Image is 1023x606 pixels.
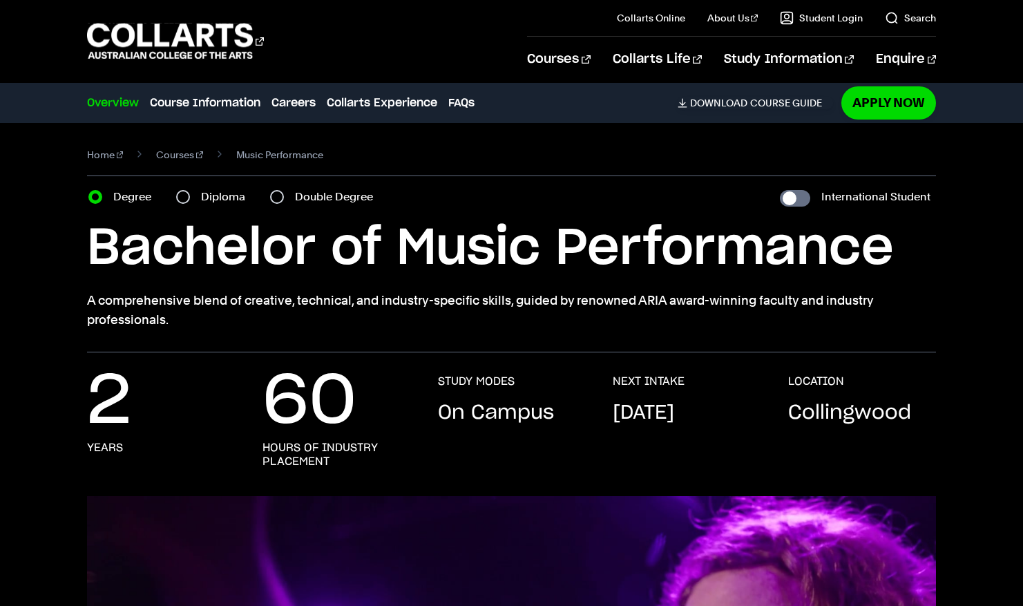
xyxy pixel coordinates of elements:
p: 60 [262,375,356,430]
a: Collarts Experience [327,95,437,111]
p: 2 [87,375,131,430]
p: A comprehensive blend of creative, technical, and industry-specific skills, guided by renowned AR... [87,291,936,330]
a: Overview [87,95,139,111]
h3: STUDY MODES [438,375,515,388]
label: Degree [113,187,160,207]
h3: years [87,441,123,455]
label: Diploma [201,187,254,207]
span: Music Performance [236,145,323,164]
a: DownloadCourse Guide [678,97,833,109]
a: Study Information [724,37,854,82]
a: Student Login [780,11,863,25]
a: About Us [707,11,758,25]
a: Collarts Life [613,37,702,82]
div: Go to homepage [87,21,264,61]
label: International Student [821,187,930,207]
h3: hours of industry placement [262,441,410,468]
p: On Campus [438,399,554,427]
span: Download [690,97,747,109]
a: FAQs [448,95,475,111]
p: [DATE] [613,399,674,427]
a: Courses [527,37,590,82]
h1: Bachelor of Music Performance [87,218,936,280]
a: Search [885,11,936,25]
a: Home [87,145,124,164]
label: Double Degree [295,187,381,207]
a: Apply Now [841,86,936,119]
a: Courses [156,145,203,164]
h3: NEXT INTAKE [613,375,685,388]
a: Collarts Online [617,11,685,25]
p: Collingwood [788,399,911,427]
a: Careers [271,95,316,111]
a: Enquire [876,37,936,82]
h3: LOCATION [788,375,844,388]
a: Course Information [150,95,260,111]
